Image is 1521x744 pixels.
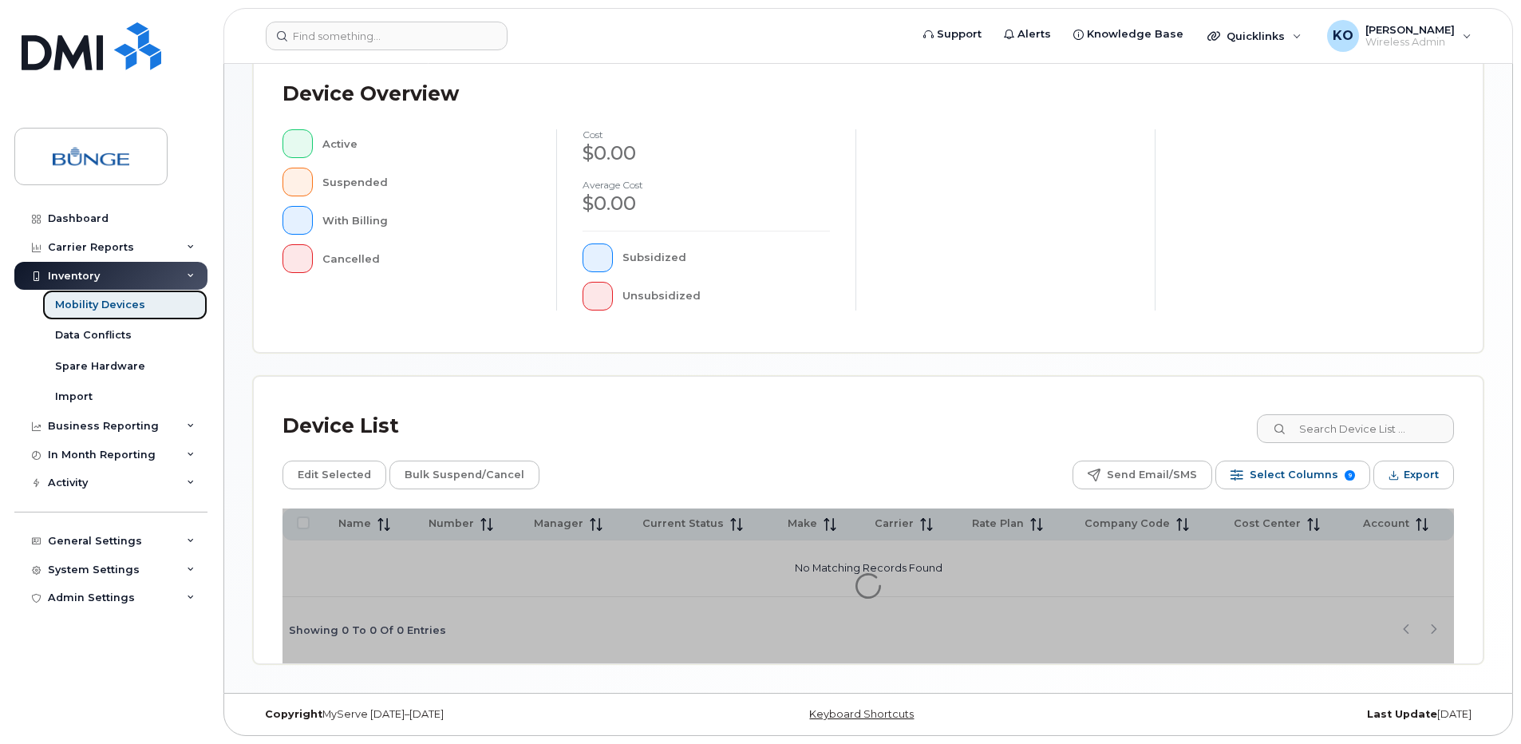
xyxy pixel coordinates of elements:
[1073,708,1483,721] div: [DATE]
[1017,26,1051,42] span: Alerts
[622,243,831,272] div: Subsidized
[265,708,322,720] strong: Copyright
[583,140,830,167] div: $0.00
[1404,463,1439,487] span: Export
[1250,463,1338,487] span: Select Columns
[1062,18,1195,50] a: Knowledge Base
[1196,20,1313,52] div: Quicklinks
[322,129,531,158] div: Active
[322,244,531,273] div: Cancelled
[993,18,1062,50] a: Alerts
[1215,461,1370,489] button: Select Columns 9
[282,406,399,447] div: Device List
[1107,463,1197,487] span: Send Email/SMS
[282,73,459,115] div: Device Overview
[1333,26,1353,46] span: KO
[809,708,914,720] a: Keyboard Shortcuts
[1345,470,1355,481] span: 9
[1365,36,1455,49] span: Wireless Admin
[405,463,524,487] span: Bulk Suspend/Cancel
[282,461,386,489] button: Edit Selected
[253,708,663,721] div: MyServe [DATE]–[DATE]
[1373,461,1454,489] button: Export
[622,282,831,311] div: Unsubsidized
[1367,708,1437,720] strong: Last Update
[583,129,830,140] h4: cost
[1257,414,1454,443] input: Search Device List ...
[937,26,982,42] span: Support
[1073,461,1212,489] button: Send Email/SMS
[912,18,993,50] a: Support
[298,463,371,487] span: Edit Selected
[322,168,531,196] div: Suspended
[1365,23,1455,36] span: [PERSON_NAME]
[1227,30,1285,42] span: Quicklinks
[1316,20,1483,52] div: Karen Ooms
[583,190,830,217] div: $0.00
[389,461,539,489] button: Bulk Suspend/Cancel
[266,22,508,50] input: Find something...
[322,206,531,235] div: With Billing
[1087,26,1183,42] span: Knowledge Base
[583,180,830,190] h4: Average cost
